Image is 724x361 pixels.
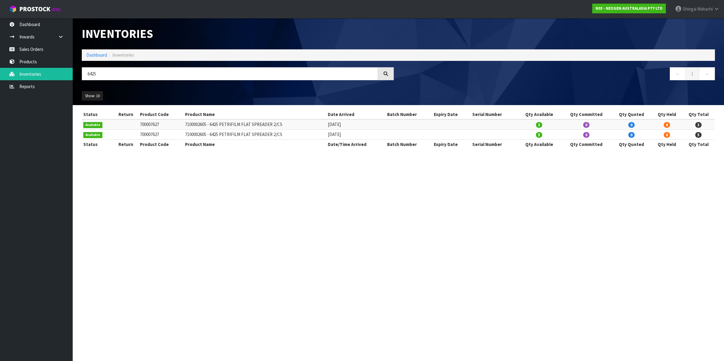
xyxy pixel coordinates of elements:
[628,132,635,138] span: 0
[683,6,696,12] span: Shingai
[628,122,635,128] span: 0
[82,110,113,119] th: Status
[561,110,611,119] th: Qty Committed
[9,5,17,13] img: cube-alt.png
[113,110,138,119] th: Return
[112,52,134,58] span: Inventories
[184,110,326,119] th: Product Name
[699,67,715,80] a: →
[517,110,561,119] th: Qty Available
[184,140,326,149] th: Product Name
[471,140,517,149] th: Serial Number
[686,67,699,80] a: 1
[113,140,138,149] th: Return
[82,27,394,40] h1: Inventories
[682,140,715,149] th: Qty Total
[403,67,715,82] nav: Page navigation
[583,122,589,128] span: 0
[326,140,386,149] th: Date/Time Arrived
[83,132,102,138] span: Available
[184,130,326,140] td: 7100002605 - 6425 PETRIFILM FLAT SPREADER 2/CS
[83,122,102,128] span: Available
[612,110,652,119] th: Qty Quoted
[536,122,542,128] span: 3
[664,132,670,138] span: 0
[51,7,61,12] small: WMS
[138,140,184,149] th: Product Code
[652,140,682,149] th: Qty Held
[19,5,50,13] span: ProStock
[386,110,432,119] th: Batch Number
[471,110,517,119] th: Serial Number
[682,110,715,119] th: Qty Total
[138,130,184,140] td: 700007627
[695,132,702,138] span: 5
[561,140,611,149] th: Qty Committed
[596,6,663,11] strong: N03 - NEOGEN AUSTRALASIA PTY LTD
[82,91,103,101] button: Show: 10
[612,140,652,149] th: Qty Quoted
[652,110,682,119] th: Qty Held
[664,122,670,128] span: 0
[536,132,542,138] span: 5
[82,140,113,149] th: Status
[670,67,686,80] a: ←
[432,110,471,119] th: Expiry Date
[326,119,386,129] td: [DATE]
[432,140,471,149] th: Expiry Date
[695,122,702,128] span: 3
[86,52,107,58] a: Dashboard
[138,110,184,119] th: Product Code
[82,67,378,80] input: Search inventories
[583,132,589,138] span: 0
[697,6,713,12] span: Mahachi
[386,140,432,149] th: Batch Number
[517,140,561,149] th: Qty Available
[326,110,386,119] th: Date Arrived
[326,130,386,140] td: [DATE]
[138,119,184,129] td: 700007627
[184,119,326,129] td: 7100002605 - 6425 PETRIFILM FLAT SPREADER 2/CS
